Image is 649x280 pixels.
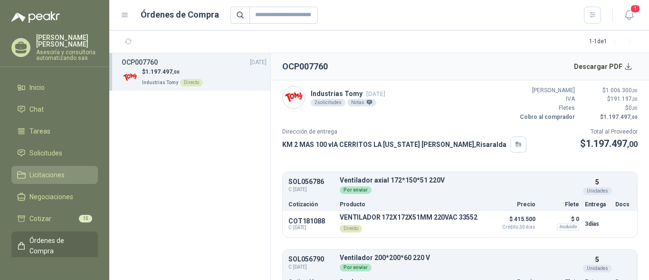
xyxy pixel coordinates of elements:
[11,78,98,97] a: Inicio
[603,114,638,120] span: 1.197.497
[541,213,579,225] p: $ 0
[11,166,98,184] a: Licitaciones
[11,144,98,162] a: Solicitudes
[282,60,328,73] h2: OCP007760
[288,186,334,193] span: C: [DATE]
[180,79,203,87] div: Directo
[615,202,631,207] p: Docs
[580,127,638,136] p: Total al Proveedor
[340,225,362,232] div: Directo
[122,69,138,86] img: Company Logo
[288,225,334,231] span: C: [DATE]
[288,217,334,225] p: COT181088
[311,88,385,99] p: Industrias Tomy
[366,90,385,97] span: [DATE]
[595,254,599,265] p: 5
[288,256,334,263] p: SOL056790
[629,105,638,111] span: 0
[172,69,180,75] span: ,00
[488,213,535,230] p: $ 415.500
[585,218,610,230] p: 3 días
[79,215,92,222] span: 15
[288,202,334,207] p: Cotización
[36,34,98,48] p: [PERSON_NAME] [PERSON_NAME]
[583,187,612,195] div: Unidades
[518,104,575,113] p: Fletes
[340,264,372,271] div: Por enviar
[632,88,638,93] span: ,00
[145,68,180,75] span: 1.197.497
[283,87,305,108] img: Company Logo
[632,106,638,111] span: ,00
[606,87,638,94] span: 1.006.300
[122,57,158,68] h3: OCP007760
[581,113,638,122] p: $
[569,57,638,76] button: Descargar PDF
[581,86,638,95] p: $
[29,148,62,158] span: Solicitudes
[29,192,73,202] span: Negociaciones
[11,232,98,260] a: Órdenes de Compra
[142,80,178,85] span: Industrias Tomy
[282,139,506,150] p: KM 2 MAS 100 vIA CERRITOS LA [US_STATE] [PERSON_NAME] , Risaralda
[586,138,638,149] span: 1.197.497
[29,213,51,224] span: Cotizar
[29,235,89,256] span: Órdenes de Compra
[557,223,579,231] div: Incluido
[29,104,44,115] span: Chat
[589,34,638,49] div: 1 - 1 de 1
[288,178,334,185] p: SOL056786
[142,68,203,77] p: $
[11,11,60,23] img: Logo peakr
[583,265,612,272] div: Unidades
[347,99,376,106] div: Notas
[581,95,638,104] p: $
[29,82,45,93] span: Inicio
[11,122,98,140] a: Tareas
[340,254,579,261] p: Ventilador 200*200*60 220 V
[518,86,575,95] p: [PERSON_NAME]
[340,177,579,184] p: Ventilador axial 172*150*51 220V
[36,49,98,61] p: Asesoría y consultoria automatizando sas
[141,8,219,21] h1: Órdenes de Compra
[627,140,638,149] span: ,00
[581,104,638,113] p: $
[630,4,640,13] span: 1
[580,136,638,151] p: $
[630,115,638,120] span: ,00
[29,170,65,180] span: Licitaciones
[288,263,334,271] span: C: [DATE]
[250,58,267,67] span: [DATE]
[282,127,526,136] p: Dirección de entrega
[29,126,50,136] span: Tareas
[340,186,372,194] div: Por enviar
[611,96,638,102] span: 191.197
[585,202,610,207] p: Entrega
[122,57,267,87] a: OCP007760[DATE] Company Logo$1.197.497,00Industrias TomyDirecto
[518,95,575,104] p: IVA
[311,99,345,106] div: 2 solicitudes
[488,202,535,207] p: Precio
[541,202,579,207] p: Flete
[632,97,638,102] span: ,00
[620,7,638,24] button: 1
[488,225,535,230] span: Crédito 30 días
[595,177,599,187] p: 5
[340,202,482,207] p: Producto
[340,213,477,221] p: VENTILADOR 172X172X51MM 220VAC 33552
[11,188,98,206] a: Negociaciones
[518,113,575,122] p: Cobro al comprador
[11,210,98,228] a: Cotizar15
[11,100,98,118] a: Chat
